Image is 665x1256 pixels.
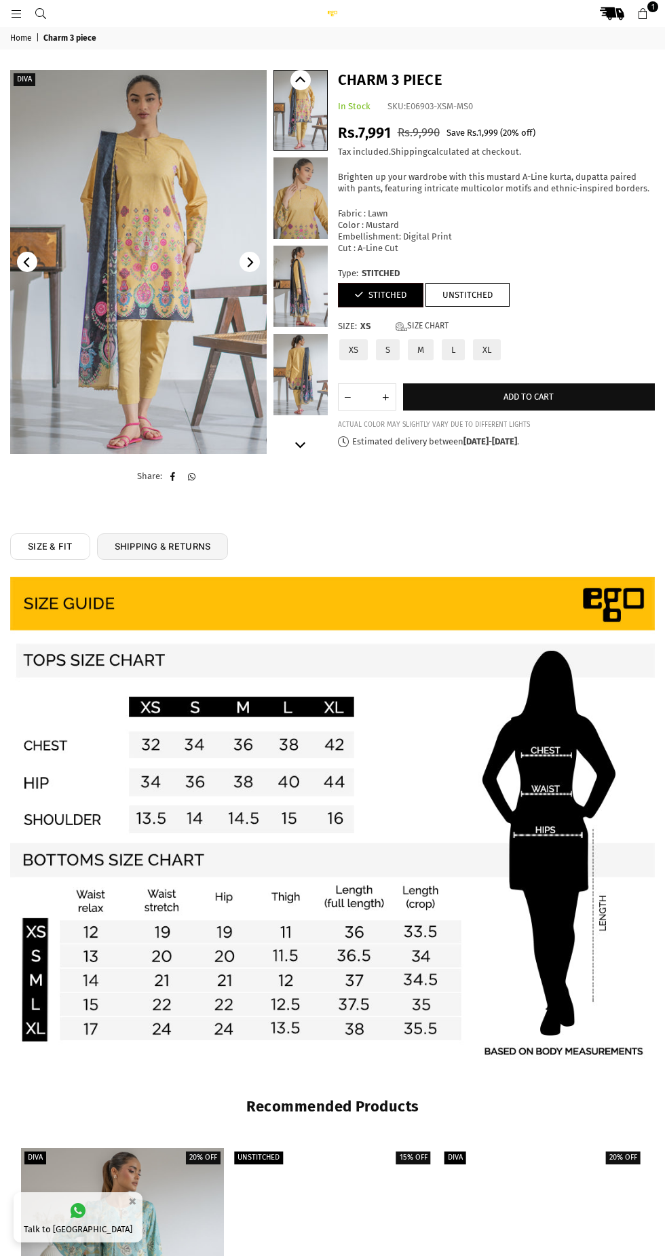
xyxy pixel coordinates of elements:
[10,533,90,560] a: SIZE & FIT
[338,338,369,362] label: XS
[396,321,449,332] a: Size Chart
[338,101,370,111] span: In Stock
[403,383,655,411] button: Add to cart
[338,268,655,280] label: Type:
[137,471,162,481] span: Share:
[338,123,391,142] span: Rs.7,991
[28,8,53,18] a: Search
[630,1,655,26] a: 1
[396,1152,431,1164] label: 15% off
[338,147,655,158] div: Tax included. calculated at checkout.
[10,70,267,454] img: Charm 3 piece
[375,338,401,362] label: S
[124,1190,140,1213] button: ×
[362,268,400,280] span: STITCHED
[338,436,655,448] p: Estimated delivery between - .
[338,172,655,195] p: Brighten up your wardrobe with this mustard A-Line kurta, dupatta paired with pants, featuring in...
[338,383,396,411] quantity-input: Quantity
[338,321,655,332] label: Size:
[360,321,387,332] span: XS
[10,33,34,44] a: Home
[467,128,498,138] span: Rs.1,999
[97,533,229,560] a: SHIPPING & RETURNS
[606,1152,641,1164] label: 20% off
[446,128,465,138] span: Save
[338,421,655,430] div: ACTUAL COLOR MAY SLIGHTLY VARY DUE TO DIFFERENT LIGHTS
[338,208,655,254] p: Fabric : Lawn Color : Mustard Embellishment: Digital Print Cut : A-Line Cut
[440,338,466,362] label: L
[503,128,512,138] span: 20
[17,252,37,272] button: Previous
[425,283,510,307] a: UNSTITCHED
[647,1,658,12] span: 1
[186,1152,221,1164] label: 20% off
[500,128,535,138] span: ( % off)
[338,70,655,91] h1: Charm 3 piece
[472,338,502,362] label: XL
[290,434,311,454] button: Next
[398,126,440,140] span: Rs.9,990
[503,392,554,402] span: Add to cart
[234,1152,283,1164] label: Unstitched
[14,73,35,86] label: Diva
[391,147,427,157] a: Shipping
[319,10,346,16] img: Ego
[240,252,260,272] button: Next
[14,1192,142,1242] a: Talk to [GEOGRAPHIC_DATA]
[290,70,311,90] button: Previous
[24,1152,46,1164] label: Diva
[387,101,473,113] div: SKU:
[338,283,423,307] a: STITCHED
[492,436,517,446] time: [DATE]
[36,33,41,44] span: |
[463,436,489,446] time: [DATE]
[43,33,98,44] span: Charm 3 piece
[406,338,435,362] label: M
[444,1152,466,1164] label: Diva
[406,101,473,111] span: E06903-XSM-MS0
[4,8,28,18] a: Menu
[20,1097,645,1117] h2: Recommended Products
